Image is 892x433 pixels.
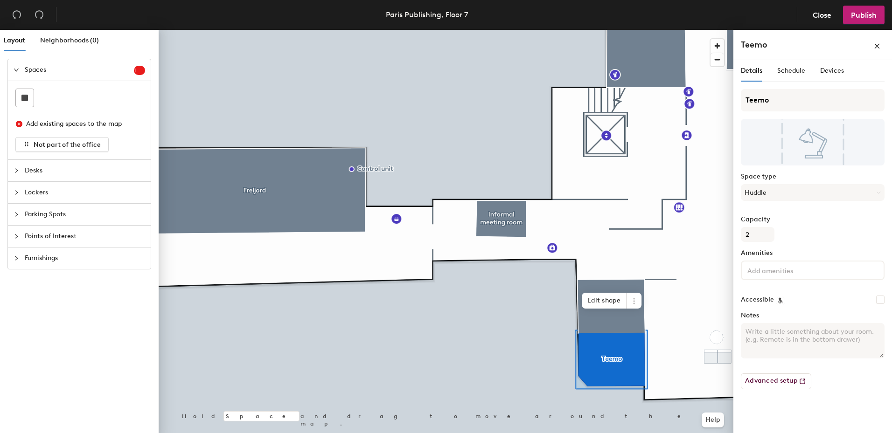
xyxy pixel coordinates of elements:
[12,10,21,19] span: undo
[741,39,767,51] h4: Teemo
[14,212,19,217] span: collapsed
[25,226,145,247] span: Points of Interest
[14,234,19,239] span: collapsed
[7,6,26,24] button: Undo (⌘ + Z)
[25,247,145,269] span: Furnishings
[741,119,885,165] img: The space named Teemo
[741,216,885,223] label: Capacity
[741,312,885,319] label: Notes
[14,67,19,73] span: expanded
[820,67,844,75] span: Devices
[741,373,811,389] button: Advanced setup
[582,293,627,309] span: Edit shape
[813,11,831,20] span: Close
[14,255,19,261] span: collapsed
[4,36,25,44] span: Layout
[25,59,134,81] span: Spaces
[14,168,19,173] span: collapsed
[386,9,468,21] div: Paris Publishing, Floor 7
[30,6,49,24] button: Redo (⌘ + ⇧ + Z)
[741,173,885,180] label: Space type
[16,121,22,127] span: close-circle
[702,412,724,427] button: Help
[40,36,99,44] span: Neighborhoods (0)
[25,204,145,225] span: Parking Spots
[34,141,101,149] span: Not part of the office
[25,160,145,181] span: Desks
[134,66,145,75] sup: 1
[15,137,109,152] button: Not part of the office
[741,184,885,201] button: Huddle
[805,6,839,24] button: Close
[746,264,829,275] input: Add amenities
[14,190,19,195] span: collapsed
[741,249,885,257] label: Amenities
[843,6,885,24] button: Publish
[741,67,762,75] span: Details
[26,119,137,129] div: Add existing spaces to the map
[874,43,880,49] span: close
[741,296,774,303] label: Accessible
[134,67,145,74] span: 1
[777,67,805,75] span: Schedule
[25,182,145,203] span: Lockers
[851,11,877,20] span: Publish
